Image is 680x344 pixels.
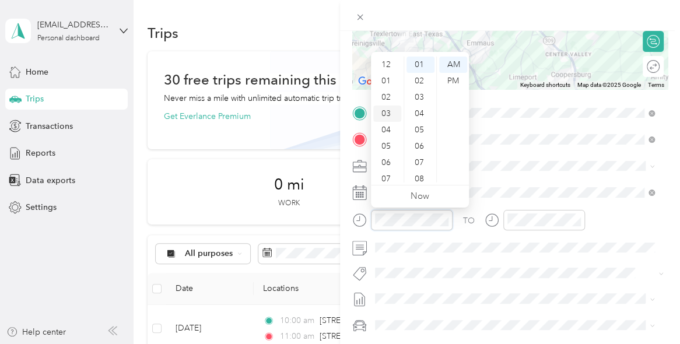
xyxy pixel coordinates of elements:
[406,171,434,187] div: 08
[615,279,680,344] iframe: Everlance-gr Chat Button Frame
[463,215,475,227] div: TO
[373,138,401,155] div: 05
[373,73,401,89] div: 01
[406,73,434,89] div: 02
[373,57,401,73] div: 12
[520,81,570,89] button: Keyboard shortcuts
[406,106,434,122] div: 04
[406,155,434,171] div: 07
[373,106,401,122] div: 03
[355,74,394,89] img: Google
[373,89,401,106] div: 02
[439,73,467,89] div: PM
[577,82,641,88] span: Map data ©2025 Google
[355,74,394,89] a: Open this area in Google Maps (opens a new window)
[406,122,434,138] div: 05
[406,89,434,106] div: 03
[373,171,401,187] div: 07
[406,138,434,155] div: 06
[411,191,429,202] a: Now
[439,57,467,73] div: AM
[406,57,434,73] div: 01
[373,155,401,171] div: 06
[373,122,401,138] div: 04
